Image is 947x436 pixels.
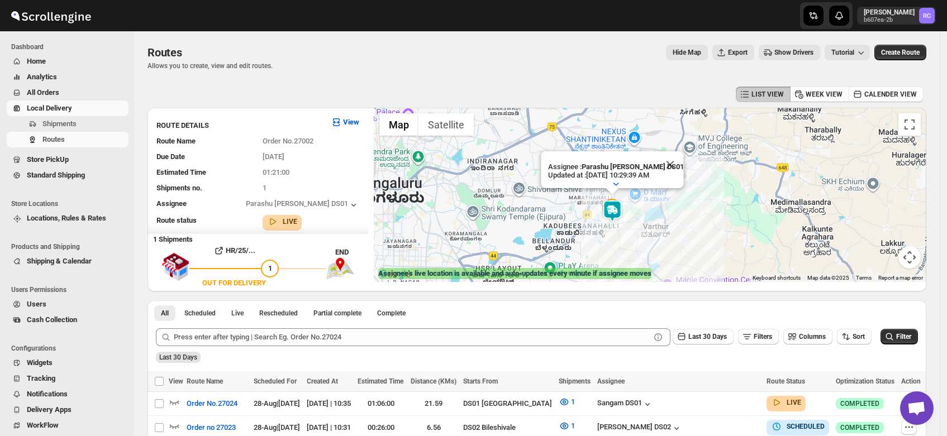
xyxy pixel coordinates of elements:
[226,246,255,255] b: HR/25/...
[313,309,361,318] span: Partial complete
[559,377,591,385] span: Shipments
[597,377,625,385] span: Assignee
[27,315,77,324] span: Cash Collection
[147,61,273,70] p: Allows you to create, view and edit routes.
[174,328,650,346] input: Press enter after typing | Search Eg. Order No.27024
[790,87,849,102] button: WEEK VIEW
[411,398,456,409] div: 21.59
[418,113,474,136] button: Show satellite imagery
[7,371,129,386] button: Tracking
[378,268,651,279] label: Assignee's live location is available and auto-updates every minute if assignee moves
[864,17,915,23] p: b607ea-2b
[411,377,456,385] span: Distance (KMs)
[836,377,894,385] span: Optimization Status
[324,113,366,131] button: View
[9,2,93,30] img: ScrollEngine
[597,423,682,434] button: [PERSON_NAME] DS02
[849,87,924,102] button: CALENDER VIEW
[923,12,931,20] text: RC
[7,355,129,371] button: Widgets
[411,422,456,433] div: 6.56
[267,216,297,227] button: LIVE
[307,422,351,433] div: [DATE] | 10:31
[7,210,129,226] button: Locations, Rules & Rates
[552,417,582,435] button: 1
[11,199,129,208] span: Store Locations
[597,399,653,410] button: Sangam DS01
[900,391,934,425] a: Open chat
[246,199,359,210] div: Parashu [PERSON_NAME] DS01
[874,45,926,60] button: Create Route
[27,257,92,265] span: Shipping & Calendar
[787,399,801,406] b: LIVE
[656,151,683,178] button: Close
[864,8,915,17] p: [PERSON_NAME]
[27,405,72,414] span: Delivery Apps
[161,309,169,318] span: All
[358,377,403,385] span: Estimated Time
[335,247,368,258] div: END
[11,242,129,251] span: Products and Shipping
[27,358,53,367] span: Widgets
[154,305,175,321] button: All routes
[754,333,772,341] span: Filters
[837,329,872,344] button: Sort
[571,397,575,406] span: 1
[751,90,784,99] span: LIST VIEW
[254,399,300,408] span: 28-Aug | [DATE]
[463,398,552,409] div: DS01 [GEOGRAPHIC_DATA]
[156,184,202,192] span: Shipments no.
[919,8,935,23] span: Rahul Chopra
[552,393,582,411] button: 1
[736,87,791,102] button: LIST VIEW
[156,199,187,208] span: Assignee
[27,104,72,112] span: Local Delivery
[881,329,918,344] button: Filter
[548,162,683,171] p: Assignee :
[27,421,59,429] span: WorkFlow
[7,132,129,147] button: Routes
[898,246,921,269] button: Map camera controls
[898,113,921,136] button: Toggle fullscreen view
[263,168,289,176] span: 01:21:00
[673,329,734,344] button: Last 30 Days
[27,390,68,398] span: Notifications
[189,242,279,260] button: HR/25/...
[42,135,65,143] span: Routes
[864,90,917,99] span: CALENDER VIEW
[343,118,359,126] b: View
[7,296,129,312] button: Users
[169,377,183,385] span: View
[42,119,77,128] span: Shipments
[156,137,196,145] span: Route Name
[896,333,911,341] span: Filter
[463,377,498,385] span: Starts From
[27,155,69,164] span: Store PickUp
[358,398,404,409] div: 01:06:00
[787,423,825,430] b: SCHEDULED
[666,45,708,60] button: Map action label
[753,274,801,282] button: Keyboard shortcuts
[728,48,748,57] span: Export
[11,42,129,51] span: Dashboard
[307,377,338,385] span: Created At
[27,300,46,308] span: Users
[806,90,843,99] span: WEEK VIEW
[283,218,297,226] b: LIVE
[688,333,727,341] span: Last 30 Days
[11,285,129,294] span: Users Permissions
[27,374,55,382] span: Tracking
[231,309,244,318] span: Live
[463,422,552,433] div: DS02 Bileshivale
[7,54,129,69] button: Home
[27,171,85,179] span: Standard Shipping
[7,312,129,328] button: Cash Collection
[856,275,872,281] a: Terms (opens in new tab)
[7,253,129,269] button: Shipping & Calendar
[161,245,189,289] img: shop.svg
[581,162,683,171] b: Parashu [PERSON_NAME] DS01
[307,398,351,409] div: [DATE] | 10:35
[857,7,936,25] button: User menu
[184,309,216,318] span: Scheduled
